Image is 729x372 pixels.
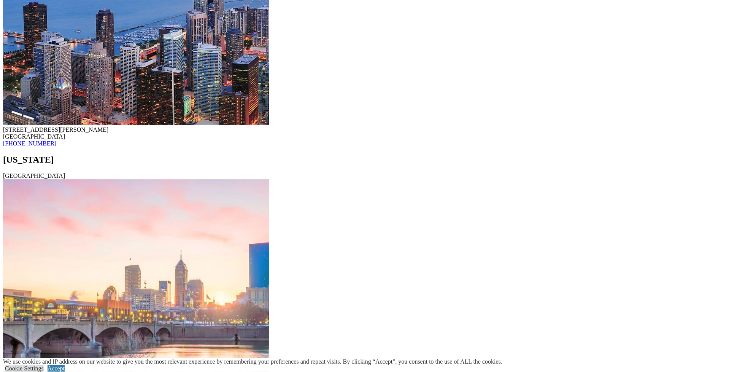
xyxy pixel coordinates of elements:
h2: [US_STATE] [3,155,726,165]
div: [GEOGRAPHIC_DATA] [3,172,726,179]
div: [STREET_ADDRESS][PERSON_NAME] [GEOGRAPHIC_DATA] [3,126,726,140]
a: Accept [48,365,65,372]
div: We use cookies and IP address on our website to give you the most relevant experience by remember... [3,358,502,365]
a: Cookie Settings [5,365,44,372]
a: [PHONE_NUMBER] [3,140,56,147]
